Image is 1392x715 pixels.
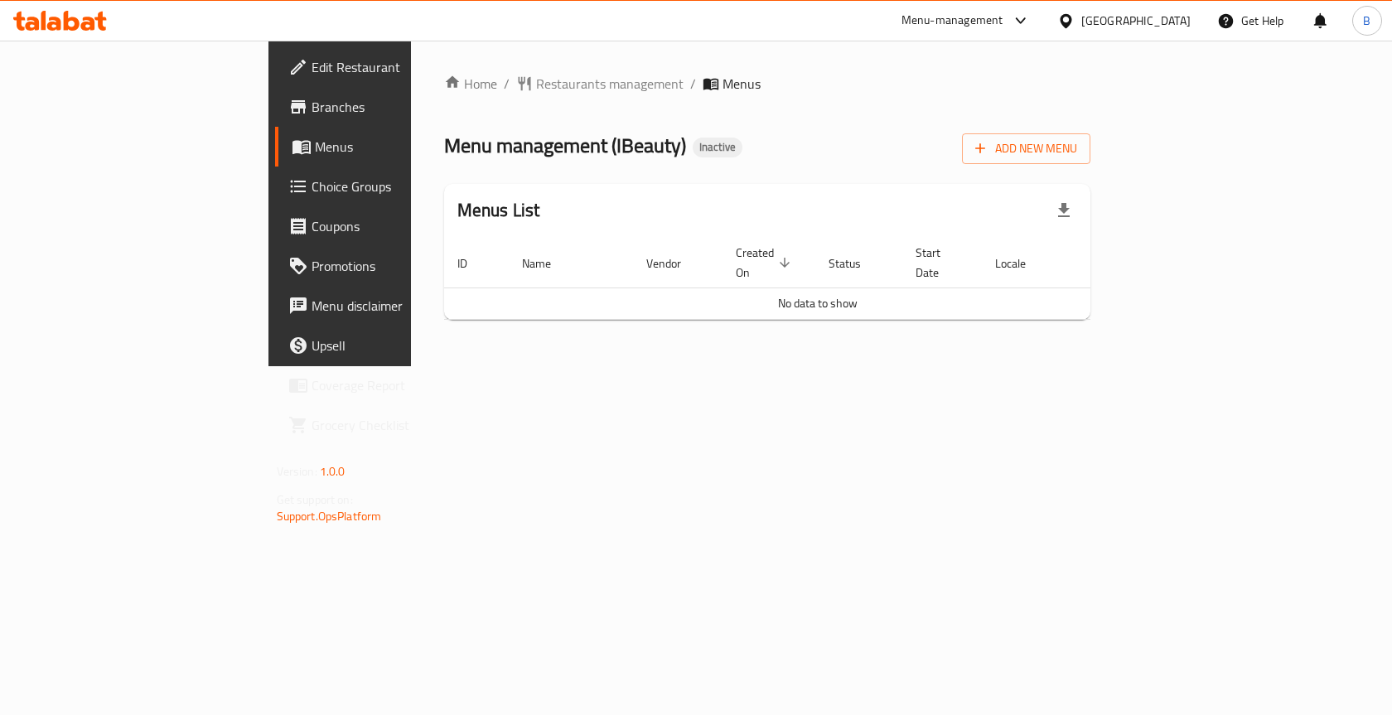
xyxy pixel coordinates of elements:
[1044,191,1084,230] div: Export file
[312,256,488,276] span: Promotions
[275,127,501,167] a: Menus
[315,137,488,157] span: Menus
[536,74,684,94] span: Restaurants management
[1067,238,1191,288] th: Actions
[320,461,346,482] span: 1.0.0
[975,138,1077,159] span: Add New Menu
[1081,12,1191,30] div: [GEOGRAPHIC_DATA]
[275,326,501,365] a: Upsell
[457,198,540,223] h2: Menus List
[275,206,501,246] a: Coupons
[916,243,962,283] span: Start Date
[312,57,488,77] span: Edit Restaurant
[901,11,1003,31] div: Menu-management
[1363,12,1370,30] span: B
[312,97,488,117] span: Branches
[275,286,501,326] a: Menu disclaimer
[690,74,696,94] li: /
[444,74,1091,94] nav: breadcrumb
[277,505,382,527] a: Support.OpsPlatform
[693,140,742,154] span: Inactive
[277,461,317,482] span: Version:
[312,296,488,316] span: Menu disclaimer
[312,216,488,236] span: Coupons
[778,292,858,314] span: No data to show
[693,138,742,157] div: Inactive
[736,243,795,283] span: Created On
[277,489,353,510] span: Get support on:
[312,176,488,196] span: Choice Groups
[962,133,1090,164] button: Add New Menu
[457,254,489,273] span: ID
[504,74,510,94] li: /
[723,74,761,94] span: Menus
[275,87,501,127] a: Branches
[829,254,882,273] span: Status
[312,375,488,395] span: Coverage Report
[444,127,686,164] span: Menu management ( IBeauty )
[275,167,501,206] a: Choice Groups
[522,254,573,273] span: Name
[275,246,501,286] a: Promotions
[275,405,501,445] a: Grocery Checklist
[312,415,488,435] span: Grocery Checklist
[275,365,501,405] a: Coverage Report
[516,74,684,94] a: Restaurants management
[995,254,1047,273] span: Locale
[275,47,501,87] a: Edit Restaurant
[312,336,488,355] span: Upsell
[444,238,1191,320] table: enhanced table
[646,254,703,273] span: Vendor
